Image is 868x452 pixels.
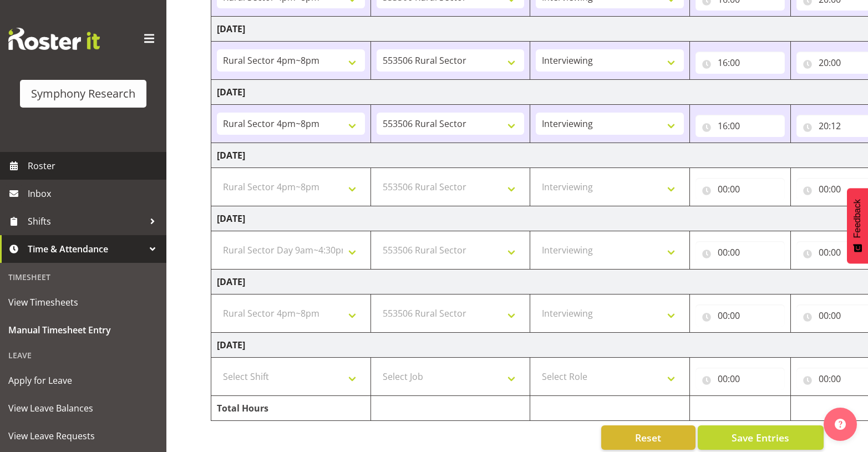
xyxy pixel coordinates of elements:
[3,394,164,422] a: View Leave Balances
[28,185,161,202] span: Inbox
[835,419,846,430] img: help-xxl-2.png
[28,213,144,230] span: Shifts
[8,428,158,444] span: View Leave Requests
[28,241,144,257] span: Time & Attendance
[8,322,158,338] span: Manual Timesheet Entry
[635,430,661,445] span: Reset
[696,52,785,74] input: Click to select...
[3,266,164,288] div: Timesheet
[3,422,164,450] a: View Leave Requests
[698,425,824,450] button: Save Entries
[696,178,785,200] input: Click to select...
[696,368,785,390] input: Click to select...
[696,304,785,327] input: Click to select...
[8,372,158,389] span: Apply for Leave
[696,241,785,263] input: Click to select...
[847,188,868,263] button: Feedback - Show survey
[8,400,158,417] span: View Leave Balances
[3,288,164,316] a: View Timesheets
[3,316,164,344] a: Manual Timesheet Entry
[3,344,164,367] div: Leave
[696,115,785,137] input: Click to select...
[211,396,371,421] td: Total Hours
[732,430,789,445] span: Save Entries
[31,85,135,102] div: Symphony Research
[8,28,100,50] img: Rosterit website logo
[852,199,862,238] span: Feedback
[3,367,164,394] a: Apply for Leave
[28,158,161,174] span: Roster
[8,294,158,311] span: View Timesheets
[601,425,696,450] button: Reset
